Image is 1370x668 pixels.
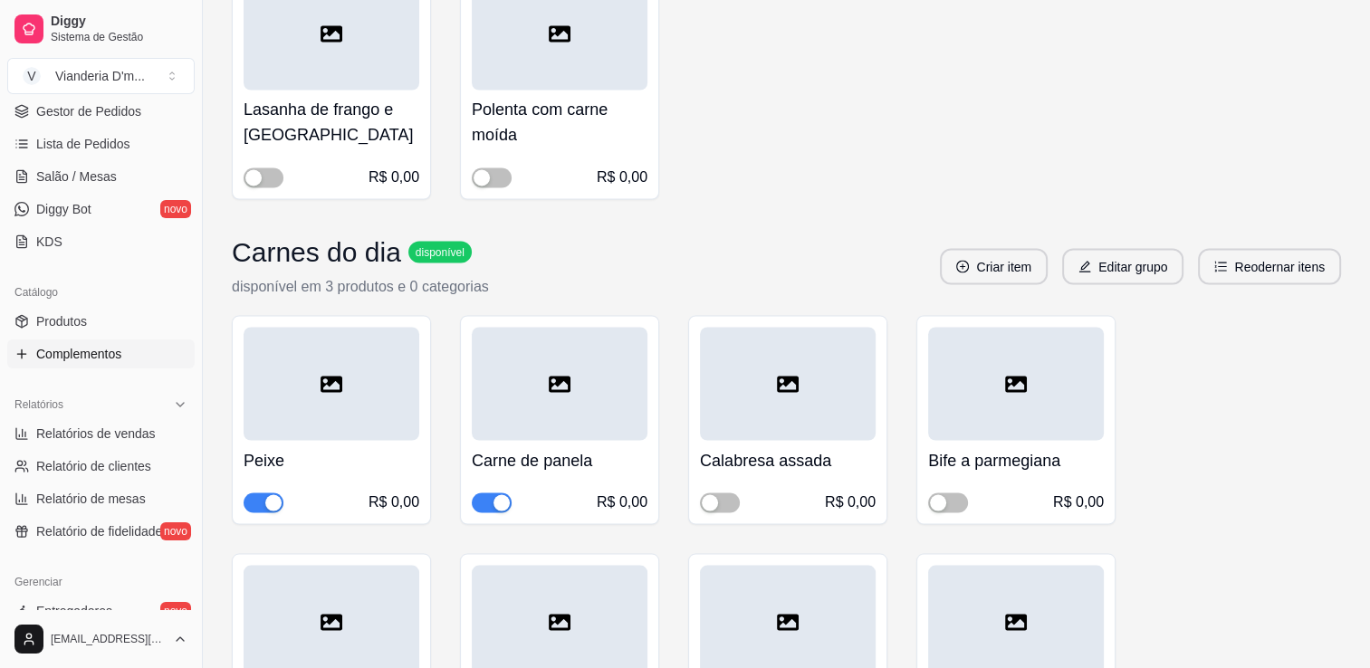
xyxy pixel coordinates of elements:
a: KDS [7,227,195,256]
a: Entregadoresnovo [7,596,195,625]
span: Relatório de fidelidade [36,522,162,540]
a: Complementos [7,339,195,368]
span: ordered-list [1214,260,1227,272]
span: V [23,67,41,85]
div: Gerenciar [7,568,195,596]
span: Lista de Pedidos [36,135,130,153]
span: Gestor de Pedidos [36,102,141,120]
span: Salão / Mesas [36,167,117,186]
a: Lista de Pedidos [7,129,195,158]
div: R$ 0,00 [1053,491,1104,512]
span: KDS [36,233,62,251]
h4: Bife a parmegiana [928,447,1104,472]
div: R$ 0,00 [369,166,419,187]
button: plus-circleCriar item [940,248,1048,284]
a: Relatório de fidelidadenovo [7,517,195,546]
a: Gestor de Pedidos [7,97,195,126]
a: Produtos [7,307,195,336]
span: Sistema de Gestão [51,30,187,44]
p: disponível em 3 produtos e 0 categorias [232,275,489,297]
a: DiggySistema de Gestão [7,7,195,51]
button: editEditar grupo [1062,248,1183,284]
span: edit [1078,260,1091,272]
span: Produtos [36,312,87,330]
span: Relatório de mesas [36,490,146,508]
div: R$ 0,00 [369,491,419,512]
span: Diggy Bot [36,200,91,218]
a: Relatórios de vendas [7,419,195,448]
span: Relatórios [14,397,63,412]
h4: Carne de panela [472,447,647,472]
span: Complementos [36,345,121,363]
span: Entregadores [36,602,112,620]
button: [EMAIL_ADDRESS][DOMAIN_NAME] [7,617,195,661]
h4: Lasanha de frango e [GEOGRAPHIC_DATA] [244,97,419,148]
a: Relatório de clientes [7,452,195,481]
div: R$ 0,00 [597,166,647,187]
h4: Peixe [244,447,419,472]
button: ordered-listReodernar itens [1198,248,1341,284]
span: Relatórios de vendas [36,425,156,443]
button: Select a team [7,58,195,94]
span: plus-circle [956,260,969,272]
div: Catálogo [7,278,195,307]
h3: Carnes do dia [232,235,401,268]
div: Vianderia D'm ... [55,67,145,85]
a: Diggy Botnovo [7,195,195,224]
div: R$ 0,00 [597,491,647,512]
a: Relatório de mesas [7,484,195,513]
h4: Polenta com carne moída [472,97,647,148]
span: Relatório de clientes [36,457,151,475]
span: Diggy [51,14,187,30]
div: R$ 0,00 [825,491,876,512]
span: disponível [412,244,468,259]
a: Salão / Mesas [7,162,195,191]
span: [EMAIL_ADDRESS][DOMAIN_NAME] [51,632,166,646]
h4: Calabresa assada [700,447,876,472]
